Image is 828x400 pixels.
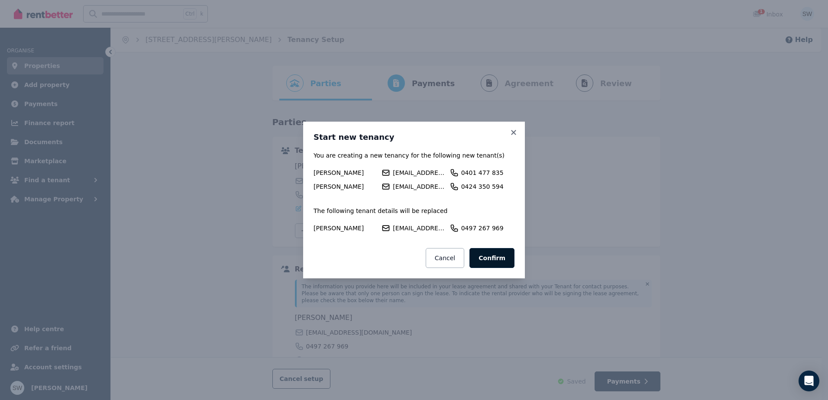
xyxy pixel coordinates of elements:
[314,224,378,232] div: [PERSON_NAME]
[461,182,514,191] span: 0424 350 594
[461,168,514,177] span: 0401 477 835
[426,248,464,268] button: Cancel
[393,224,446,232] span: [EMAIL_ADDRESS][DOMAIN_NAME]
[314,151,514,160] p: You are creating a new tenancy for the following new tenant(s)
[393,182,446,191] span: [EMAIL_ADDRESS][DOMAIN_NAME]
[393,168,446,177] span: [EMAIL_ADDRESS][DOMAIN_NAME]
[314,206,514,215] p: The following tenant details will be replaced
[461,224,514,232] span: 0497 267 969
[799,371,819,391] div: Open Intercom Messenger
[314,132,514,142] h3: Start new tenancy
[314,168,378,177] div: [PERSON_NAME]
[314,182,378,191] div: [PERSON_NAME]
[469,248,514,268] button: Confirm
